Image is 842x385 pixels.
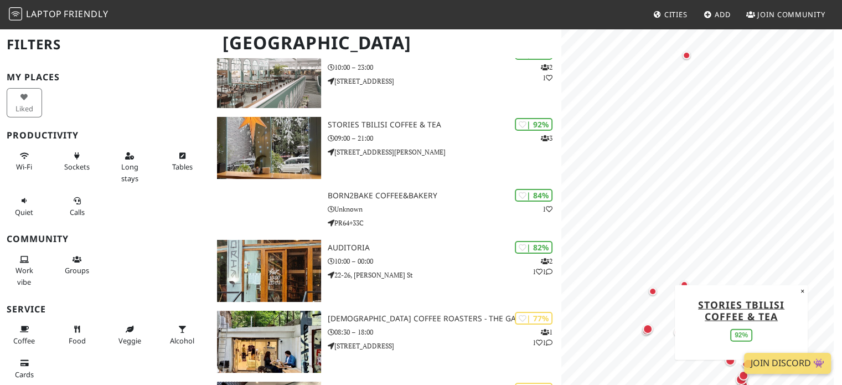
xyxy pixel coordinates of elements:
[736,368,751,383] div: Map marker
[515,312,552,325] div: | 77%
[65,265,89,275] span: Group tables
[797,285,808,297] button: Close popup
[7,72,204,83] h3: My Places
[16,265,33,286] span: People working
[328,327,562,337] p: 08:30 – 18:00
[541,62,552,83] p: 2 1
[730,328,752,341] div: 92%
[13,336,35,346] span: Coffee
[70,207,85,217] span: Video/audio calls
[26,8,62,20] span: Laptop
[7,354,42,383] button: Cards
[541,133,552,143] p: 3
[59,250,95,280] button: Groups
[515,241,552,254] div: | 82%
[328,270,562,280] p: 22-26, [PERSON_NAME] St
[172,162,193,172] span: Work-friendly tables
[757,9,825,19] span: Join Community
[7,320,42,350] button: Coffee
[59,147,95,176] button: Sockets
[680,49,693,62] div: Map marker
[69,336,86,346] span: Food
[533,256,552,277] p: 2 1 1
[328,191,562,201] h3: Born2Bake Coffee&Bakery
[328,314,562,324] h3: [DEMOGRAPHIC_DATA] Coffee Roasters - The Garage
[744,353,831,374] a: Join Discord 👾
[217,240,321,302] img: Auditoria
[328,120,562,130] h3: Stories Tbilisi Coffee & Tea
[328,147,562,157] p: [STREET_ADDRESS][PERSON_NAME]
[723,353,737,368] div: Map marker
[328,243,562,253] h3: Auditoria
[9,5,109,24] a: LaptopFriendly LaptopFriendly
[640,322,655,336] div: Map marker
[170,336,194,346] span: Alcohol
[210,46,561,108] a: Bazari Orbeliani | 96% 21 Bazari Orbeliani 10:00 – 23:00 [STREET_ADDRESS]
[328,218,562,228] p: PR64+33C
[164,320,200,350] button: Alcohol
[16,162,32,172] span: Stable Wi-Fi
[7,147,42,176] button: Wi-Fi
[328,204,562,214] p: Unknown
[740,356,755,371] div: Map marker
[742,4,830,24] a: Join Community
[698,297,784,322] a: Stories Tbilisi Coffee & Tea
[118,336,141,346] span: Veggie
[646,285,659,298] div: Map marker
[210,188,561,231] a: | 84% 1 Born2Bake Coffee&Bakery Unknown PR64+33C
[639,325,653,338] div: Map marker
[7,130,204,141] h3: Productivity
[515,118,552,131] div: | 92%
[164,147,200,176] button: Tables
[699,4,735,24] a: Add
[671,326,684,339] div: Map marker
[217,46,321,108] img: Bazari Orbeliani
[7,192,42,221] button: Quiet
[112,147,147,187] button: Long stays
[9,7,22,20] img: LaptopFriendly
[64,8,108,20] span: Friendly
[210,240,561,302] a: Auditoria | 82% 211 Auditoria 10:00 – 00:00 22-26, [PERSON_NAME] St
[328,76,562,86] p: [STREET_ADDRESS]
[664,9,688,19] span: Cities
[59,192,95,221] button: Calls
[328,133,562,143] p: 09:00 – 21:00
[715,9,731,19] span: Add
[210,311,561,373] a: Shavi Coffee Roasters - The Garage | 77% 111 [DEMOGRAPHIC_DATA] Coffee Roasters - The Garage 08:3...
[217,117,321,179] img: Stories Tbilisi Coffee & Tea
[678,278,691,291] div: Map marker
[7,234,204,244] h3: Community
[217,311,321,373] img: Shavi Coffee Roasters - The Garage
[64,162,90,172] span: Power sockets
[15,207,33,217] span: Quiet
[121,162,138,183] span: Long stays
[328,341,562,351] p: [STREET_ADDRESS]
[15,369,34,379] span: Credit cards
[533,327,552,348] p: 1 1 1
[210,117,561,179] a: Stories Tbilisi Coffee & Tea | 92% 3 Stories Tbilisi Coffee & Tea 09:00 – 21:00 [STREET_ADDRESS][...
[649,4,692,24] a: Cities
[214,28,559,58] h1: [GEOGRAPHIC_DATA]
[543,204,552,214] p: 1
[515,189,552,202] div: | 84%
[7,304,204,315] h3: Service
[7,28,204,61] h2: Filters
[59,320,95,350] button: Food
[7,250,42,291] button: Work vibe
[328,256,562,266] p: 10:00 – 00:00
[112,320,147,350] button: Veggie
